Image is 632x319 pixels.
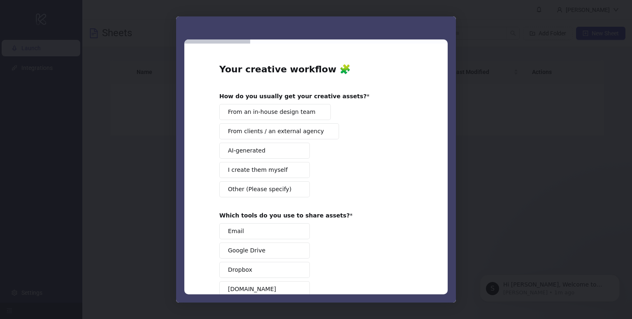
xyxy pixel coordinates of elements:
span: AI-generated [228,146,265,155]
button: Email [219,223,310,239]
b: Which tools do you use to share assets? [219,212,350,219]
button: I create them myself [219,162,310,178]
span: Email [228,227,244,236]
span: Other (Please specify) [228,185,291,194]
span: I create them myself [228,166,288,174]
span: From an in-house design team [228,108,316,116]
button: Other (Please specify) [219,181,310,197]
button: Dropbox [219,262,310,278]
button: From an in-house design team [219,104,331,120]
span: From clients / an external agency [228,127,324,136]
b: Your creative workflow 🧩 [219,64,351,74]
button: AI-generated [219,143,310,159]
button: From clients / an external agency [219,123,339,139]
span: [DOMAIN_NAME] [228,285,276,294]
b: How do you usually get your creative assets? [219,93,367,99]
button: Google Drive [219,243,310,259]
div: message notification from Simon, 1m ago. Hi Bảo, Welcome to Kitchn.io! 🎉 You’re all set to start ... [12,17,152,44]
span: Google Drive [228,246,265,255]
div: Profile image for Simon [19,25,32,38]
span: Dropbox [228,266,252,274]
button: [DOMAIN_NAME] [219,281,310,297]
span: Hi [PERSON_NAME], Welcome to [DOMAIN_NAME]! 🎉 You’re all set to start launching ads effortlessly.... [36,24,141,194]
p: Message from Simon, sent 1m ago [36,32,142,39]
